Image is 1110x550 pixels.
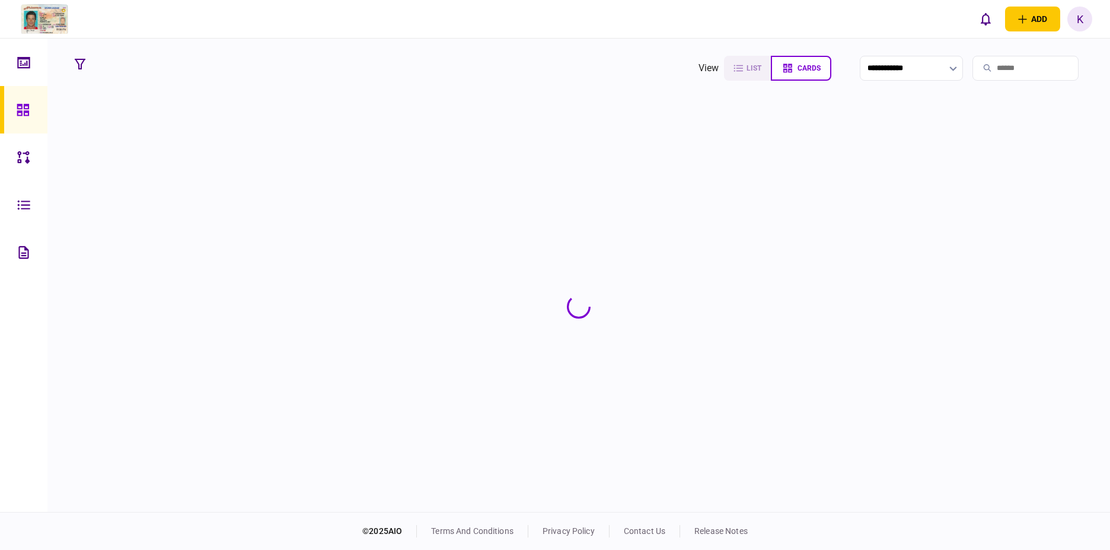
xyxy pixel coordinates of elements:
button: list [724,56,771,81]
img: client company logo [18,4,70,34]
button: K [1067,7,1092,31]
a: contact us [624,526,665,536]
div: view [698,61,719,75]
button: open adding identity options [1005,7,1060,31]
button: open notifications list [973,7,998,31]
a: release notes [694,526,748,536]
button: cards [771,56,831,81]
span: list [747,64,761,72]
span: cards [798,64,821,72]
a: terms and conditions [431,526,513,536]
div: © 2025 AIO [362,525,417,538]
a: privacy policy [543,526,595,536]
